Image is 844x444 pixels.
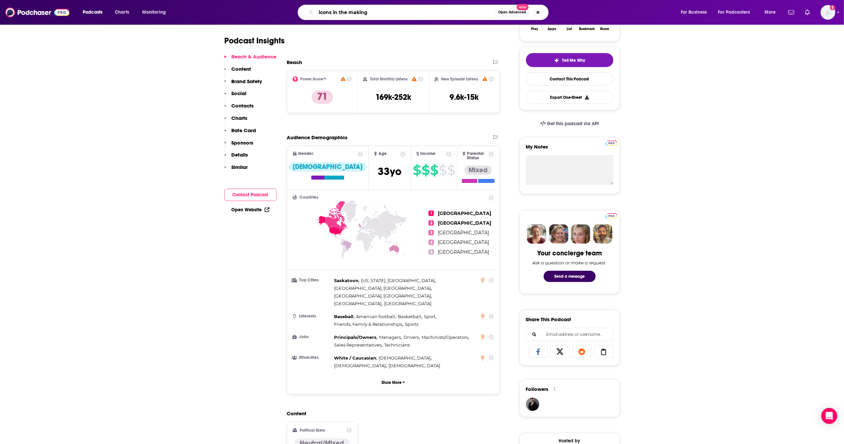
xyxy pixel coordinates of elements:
[356,313,396,320] span: ,
[370,77,407,81] h2: Total Monthly Listens
[334,342,382,348] span: Sales Representatives
[429,230,434,235] span: 3
[225,36,285,46] h1: Podcast Insights
[593,224,612,244] img: Jon Profile
[398,314,421,319] span: Basketball
[224,115,248,127] button: Charts
[293,278,332,282] h3: Top Cities
[298,152,313,156] span: Gender
[5,6,69,19] a: Podchaser - Follow, Share and Rate Podcasts
[334,354,377,362] span: ,
[429,220,434,226] span: 2
[287,59,302,65] h2: Reach
[232,53,277,60] p: Reach & Audience
[378,152,387,156] span: Age
[535,116,604,132] a: Get this podcast via API
[550,345,570,358] a: Share on X/Twitter
[384,342,410,348] span: Technicians
[821,5,835,20] img: User Profile
[438,249,489,255] span: [GEOGRAPHIC_DATA]
[224,90,247,102] button: Social
[526,91,613,104] button: Export One-Sheet
[413,165,421,176] span: $
[334,362,387,370] span: ,
[421,335,468,340] span: Machinists/Operators
[334,292,432,300] span: ,
[571,224,590,244] img: Jules Profile
[572,345,592,358] a: Share on Reddit
[520,438,619,444] div: Hosted by
[300,428,325,433] h2: Political Skew
[334,335,377,340] span: Principals/Owners
[718,8,750,17] span: For Podcasters
[430,165,438,176] span: $
[526,398,539,411] img: JohirMia
[334,320,403,328] span: ,
[312,90,333,104] p: 71
[379,354,432,362] span: ,
[526,72,613,85] a: Contact This Podcast
[554,58,559,63] img: tell me why sparkle
[232,66,251,72] p: Content
[606,141,617,146] img: Podchaser Pro
[378,165,401,178] span: 33 yo
[562,58,585,63] span: Tell Me Why
[594,345,613,358] a: Copy Link
[676,7,716,18] button: open menu
[334,313,355,320] span: ,
[439,165,447,176] span: $
[334,285,431,291] span: [GEOGRAPHIC_DATA], [GEOGRAPHIC_DATA]
[224,164,248,176] button: Similar
[316,7,495,18] input: Search podcasts, credits, & more...
[529,345,548,358] a: Share on Facebook
[421,165,430,176] span: $
[450,92,479,102] h3: 9.6k-15k
[142,8,166,17] span: Monitoring
[334,363,386,368] span: [DEMOGRAPHIC_DATA]
[334,300,383,307] span: ,
[532,328,608,341] input: Email address or username...
[224,102,254,115] button: Contacts
[830,5,835,10] svg: Add a profile image
[300,195,319,200] span: Countries
[384,301,432,306] span: [GEOGRAPHIC_DATA]
[786,7,797,18] a: Show notifications dropdown
[379,335,401,340] span: Managers
[224,152,248,164] button: Details
[606,212,617,219] a: Pro website
[600,27,609,31] div: Share
[379,334,402,341] span: ,
[403,335,419,340] span: Drivers
[424,313,437,320] span: ,
[334,301,382,306] span: [GEOGRAPHIC_DATA]
[821,5,835,20] span: Logged in as leahlevin
[526,316,571,322] h3: Share This Podcast
[83,8,102,17] span: Podcasts
[293,376,494,389] button: Show More
[137,7,175,18] button: open menu
[554,386,556,392] div: 1
[531,27,538,31] div: Play
[447,165,455,176] span: $
[381,380,401,385] p: Show More
[293,314,332,318] h3: Interests
[232,127,256,134] p: Rate Card
[78,7,111,18] button: open menu
[232,115,248,121] p: Charts
[606,213,617,219] img: Podchaser Pro
[334,284,432,292] span: ,
[293,335,332,339] h3: Jobs
[334,293,431,298] span: [GEOGRAPHIC_DATA], [GEOGRAPHIC_DATA]
[606,140,617,146] a: Pro website
[304,5,555,20] div: Search podcasts, credits, & more...
[232,152,248,158] p: Details
[526,144,613,155] label: My Notes
[301,77,327,81] h2: Power Score™
[537,249,602,257] div: Your concierge team
[334,278,359,283] span: Saskatoon
[438,230,489,236] span: [GEOGRAPHIC_DATA]
[765,8,776,17] span: More
[388,363,440,368] span: [DEMOGRAPHIC_DATA]
[232,164,248,170] p: Similar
